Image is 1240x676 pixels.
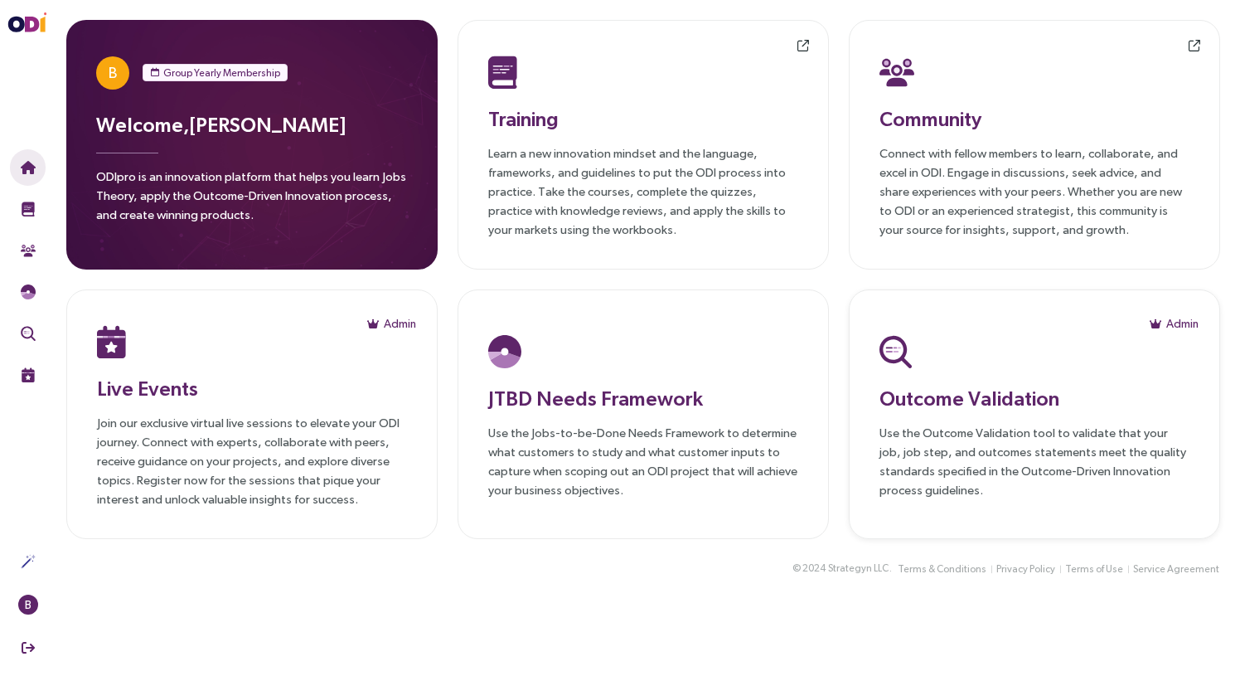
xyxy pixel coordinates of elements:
[897,561,987,578] button: Terms & Conditions
[10,149,46,186] button: Home
[995,561,1056,578] button: Privacy Policy
[792,560,892,577] div: © 2024 .
[488,423,798,499] p: Use the Jobs-to-be-Done Needs Framework to determine what customers to study and what customer in...
[10,315,46,352] button: Outcome Validation
[21,326,36,341] img: Outcome Validation
[879,143,1189,239] p: Connect with fellow members to learn, collaborate, and excel in ODI. Engage in discussions, seek ...
[10,630,46,666] button: Sign Out
[879,335,912,368] img: Outcome Validation
[898,562,986,577] span: Terms & Conditions
[96,109,408,139] h3: Welcome, [PERSON_NAME]
[21,202,36,216] img: Training
[1065,562,1123,577] span: Terms of Use
[488,383,798,413] h3: JTBD Needs Framework
[384,314,416,333] span: Admin
[1064,561,1124,578] button: Terms of Use
[827,560,889,577] button: Strategyn LLC
[21,554,36,569] img: Actions
[879,383,1189,413] h3: Outcome Validation
[996,562,1055,577] span: Privacy Policy
[10,191,46,227] button: Training
[10,274,46,310] button: Needs Framework
[97,325,126,358] img: Live Events
[488,56,517,89] img: Training
[21,367,36,382] img: Live Events
[10,543,46,580] button: Actions
[96,167,408,234] p: ODIpro is an innovation platform that helps you learn Jobs Theory, apply the Outcome-Driven Innov...
[10,232,46,269] button: Community
[366,310,417,337] button: Admin
[879,56,914,89] img: Community
[10,357,46,393] button: Live Events
[21,243,36,258] img: Community
[879,104,1189,134] h3: Community
[10,586,46,623] button: B
[97,373,407,403] h3: Live Events
[828,561,889,576] span: Strategyn LLC
[1149,310,1199,337] button: Admin
[109,56,117,90] span: B
[1166,314,1199,333] span: Admin
[879,423,1189,499] p: Use the Outcome Validation tool to validate that your job, job step, and outcomes statements meet...
[488,104,798,134] h3: Training
[97,413,407,508] p: Join our exclusive virtual live sessions to elevate your ODI journey. Connect with experts, colla...
[25,595,31,615] span: B
[488,143,798,239] p: Learn a new innovation mindset and the language, frameworks, and guidelines to put the ODI proces...
[1133,562,1219,577] span: Service Agreement
[21,285,36,299] img: JTBD Needs Framework
[488,335,521,368] img: JTBD Needs Platform
[163,65,280,81] span: Group Yearly Membership
[1132,561,1220,578] button: Service Agreement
